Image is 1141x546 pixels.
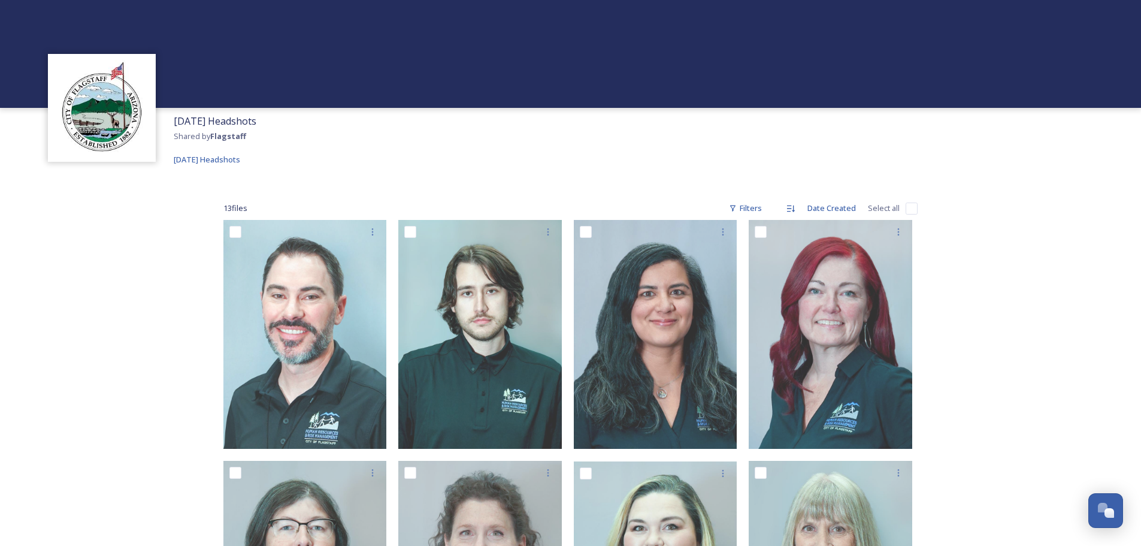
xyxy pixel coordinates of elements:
div: Filters [723,197,768,220]
strong: Flagstaff [210,131,246,141]
span: [DATE] Headshots [174,154,240,165]
button: Open Chat [1088,493,1123,528]
img: images%20%282%29.jpeg [54,60,150,156]
img: Val_edit.jpg [574,220,737,449]
span: [DATE] Headshots [174,114,256,128]
a: [DATE] Headshots [174,152,240,167]
span: Shared by [174,131,246,141]
span: Select all [868,203,900,214]
img: Ryan_edit2-2.jpg [223,220,387,449]
span: 13 file s [223,203,247,214]
div: Date Created [801,197,862,220]
img: Drake_edit.jpg [398,220,562,449]
img: Shelia_edit.jpg [749,220,912,449]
